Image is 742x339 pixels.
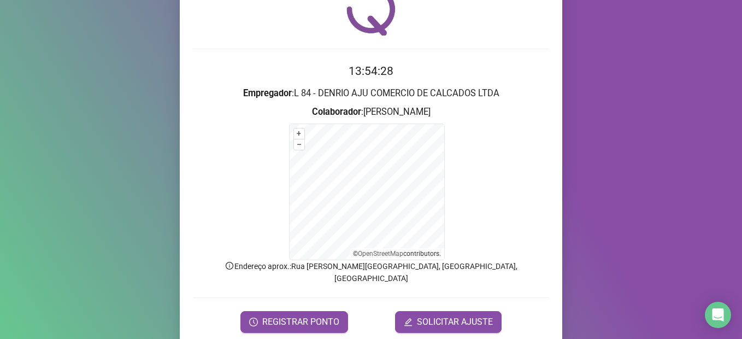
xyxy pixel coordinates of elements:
[404,318,413,326] span: edit
[705,302,731,328] div: Open Intercom Messenger
[294,139,304,150] button: –
[294,128,304,139] button: +
[240,311,348,333] button: REGISTRAR PONTO
[193,105,549,119] h3: : [PERSON_NAME]
[312,107,361,117] strong: Colaborador
[249,318,258,326] span: clock-circle
[225,261,234,271] span: info-circle
[358,250,403,258] a: OpenStreetMap
[353,250,441,258] li: © contributors.
[243,88,292,98] strong: Empregador
[395,311,502,333] button: editSOLICITAR AJUSTE
[262,315,339,329] span: REGISTRAR PONTO
[417,315,493,329] span: SOLICITAR AJUSTE
[349,65,393,78] time: 13:54:28
[193,260,549,284] p: Endereço aprox. : Rua [PERSON_NAME][GEOGRAPHIC_DATA], [GEOGRAPHIC_DATA], [GEOGRAPHIC_DATA]
[193,86,549,101] h3: : L 84 - DENRIO AJU COMERCIO DE CALCADOS LTDA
